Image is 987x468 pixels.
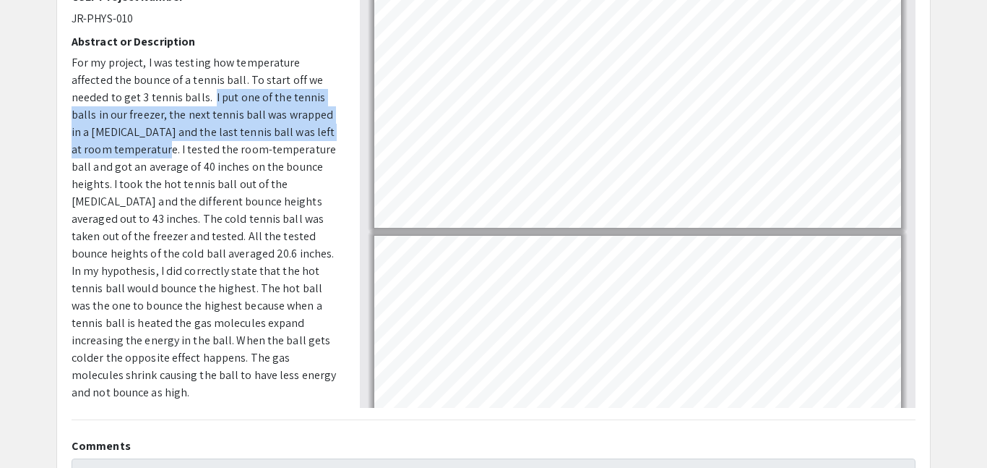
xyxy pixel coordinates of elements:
[72,10,338,27] p: JR-PHYS-010
[72,439,915,453] h2: Comments
[72,35,338,48] h2: Abstract or Description
[72,55,336,400] span: For my project, I was testing how temperature affected the bounce of a tennis ball. To start off ...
